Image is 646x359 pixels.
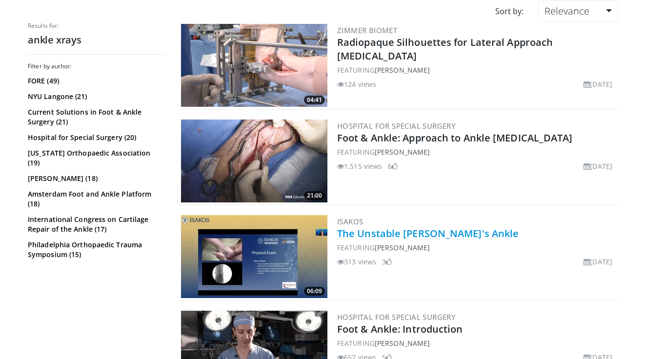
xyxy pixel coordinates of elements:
[375,65,430,75] a: [PERSON_NAME]
[337,121,456,131] a: Hospital for Special Surgery
[375,243,430,252] a: [PERSON_NAME]
[181,24,327,107] img: ebbc195d-af59-44d4-9d5a-59bfb46f2006.png.300x170_q85_crop-smart_upscale.png
[538,0,618,22] a: Relevance
[181,24,327,107] a: 04:41
[388,161,398,171] li: 6
[28,148,162,168] a: [US_STATE] Orthopaedic Association (19)
[28,92,162,101] a: NYU Langone (21)
[584,79,612,89] li: [DATE]
[337,322,463,336] a: Foot & Ankle: Introduction
[337,242,616,253] div: FEATURING
[181,215,327,298] a: 06:09
[28,62,164,70] h3: Filter by author:
[304,96,325,104] span: 04:41
[28,22,164,30] p: Results for:
[181,120,327,202] a: 21:00
[488,0,531,22] div: Sort by:
[584,161,612,171] li: [DATE]
[28,107,162,127] a: Current Solutions in Foot & Ankle Surgery (21)
[337,36,553,62] a: Radiopaque Silhouettes for Lateral Approach [MEDICAL_DATA]
[337,161,382,171] li: 1,515 views
[337,131,573,144] a: Foot & Ankle: Approach to Ankle [MEDICAL_DATA]
[28,240,162,259] a: Philadelphia Orthopaedic Trauma Symposium (15)
[304,287,325,296] span: 06:09
[337,312,456,322] a: Hospital for Special Surgery
[337,79,376,89] li: 124 views
[375,339,430,348] a: [PERSON_NAME]
[28,76,162,86] a: FORE (49)
[337,147,616,157] div: FEATURING
[584,257,612,267] li: [DATE]
[545,4,589,18] span: Relevance
[28,189,162,209] a: Amsterdam Foot and Ankle Platform (18)
[337,257,376,267] li: 313 views
[337,25,397,35] a: Zimmer Biomet
[337,217,363,226] a: ISAKOS
[382,257,392,267] li: 3
[28,215,162,234] a: International Congress on Cartilage Repair of the Ankle (17)
[28,34,164,46] h2: ankle xrays
[337,227,519,240] a: The Unstable [PERSON_NAME]'s Ankle
[181,215,327,298] img: 7fbdac32-9ed1-4109-89bd-7e79c3ddc9d8.300x170_q85_crop-smart_upscale.jpg
[337,338,616,348] div: FEATURING
[304,191,325,200] span: 21:00
[28,174,162,183] a: [PERSON_NAME] (18)
[375,147,430,157] a: [PERSON_NAME]
[28,133,162,142] a: Hospital for Special Surgery (20)
[337,65,616,75] div: FEATURING
[181,120,327,202] img: b96871f0-b1fb-4fea-8d4a-767f35c326c2.300x170_q85_crop-smart_upscale.jpg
